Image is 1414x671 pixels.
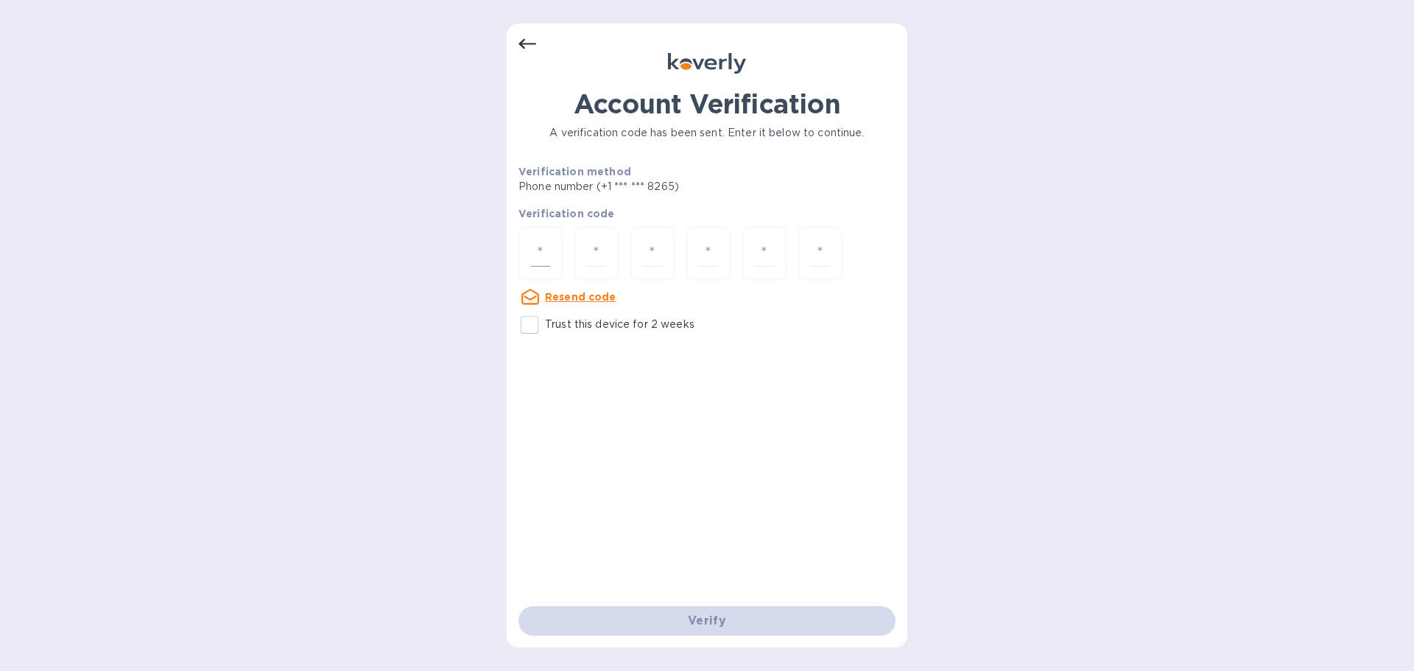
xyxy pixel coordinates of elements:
p: Verification code [518,206,896,221]
u: Resend code [545,291,616,303]
p: A verification code has been sent. Enter it below to continue. [518,125,896,141]
b: Verification method [518,166,631,178]
h1: Account Verification [518,88,896,119]
p: Trust this device for 2 weeks [545,317,694,332]
p: Phone number (+1 *** *** 8265) [518,179,792,194]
